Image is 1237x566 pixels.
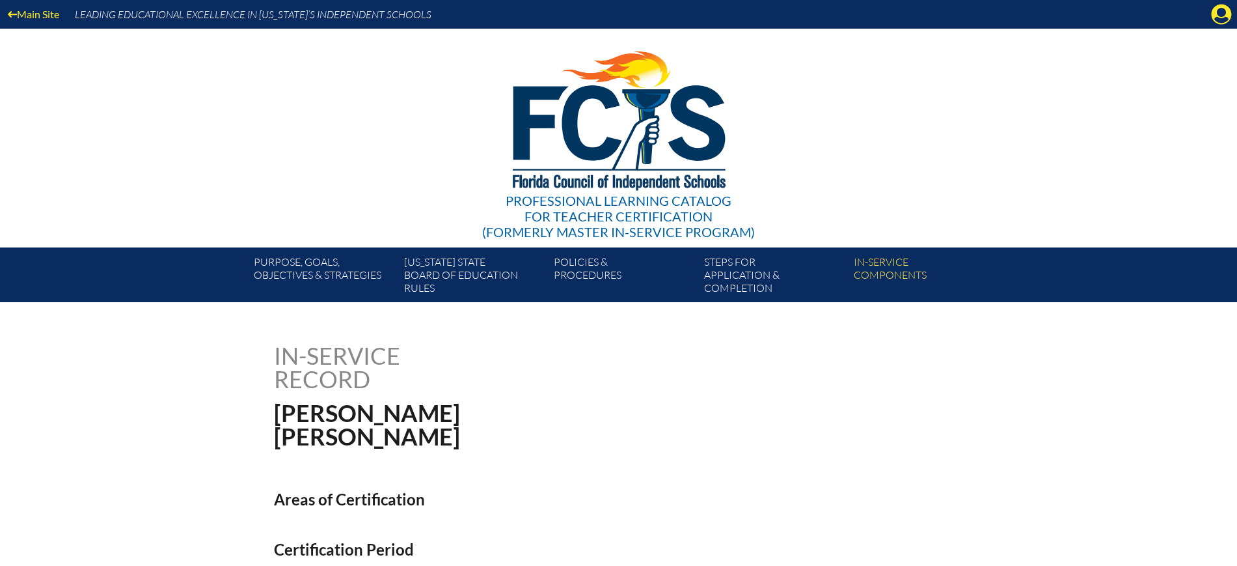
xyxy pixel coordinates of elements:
a: [US_STATE] StateBoard of Education rules [399,253,549,302]
a: In-servicecomponents [849,253,998,302]
a: Purpose, goals,objectives & strategies [249,253,398,302]
h1: In-service record [274,344,536,391]
h2: Areas of Certification [274,490,732,509]
a: Professional Learning Catalog for Teacher Certification(formerly Master In-service Program) [477,26,760,242]
a: Steps forapplication & completion [699,253,849,302]
h1: [PERSON_NAME] [PERSON_NAME] [274,401,701,448]
a: Main Site [3,5,64,23]
a: Policies &Procedures [549,253,698,302]
svg: Manage Account [1211,4,1232,25]
span: for Teacher Certification [524,208,713,224]
img: FCISlogo221.eps [484,29,753,206]
div: Professional Learning Catalog (formerly Master In-service Program) [482,193,755,240]
h2: Certification Period [274,540,732,559]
